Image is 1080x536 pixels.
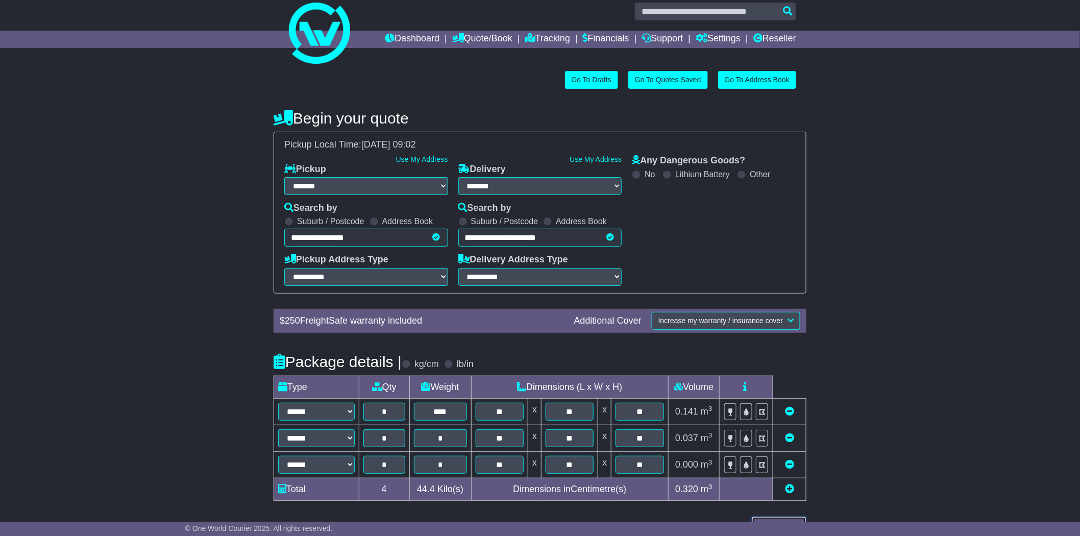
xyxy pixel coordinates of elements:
[274,110,806,127] h4: Begin your quote
[458,254,568,265] label: Delivery Address Type
[414,359,439,370] label: kg/cm
[652,312,800,330] button: Increase my warranty / insurance cover
[785,484,794,494] a: Add new item
[701,459,713,470] span: m
[458,203,511,214] label: Search by
[570,155,622,163] a: Use My Address
[382,216,433,226] label: Address Book
[528,452,542,478] td: x
[359,376,410,398] td: Qty
[658,316,783,325] span: Increase my warranty / insurance cover
[458,164,506,175] label: Delivery
[185,524,333,532] span: © One World Courier 2025. All rights reserved.
[708,405,713,412] sup: 3
[785,459,794,470] a: Remove this item
[279,139,801,151] div: Pickup Local Time:
[297,216,364,226] label: Suburb / Postcode
[701,433,713,443] span: m
[632,155,745,166] label: Any Dangerous Goods?
[417,484,435,494] span: 44.4
[284,203,337,214] label: Search by
[750,169,770,179] label: Other
[409,478,471,501] td: Kilo(s)
[396,155,448,163] a: Use My Address
[675,459,698,470] span: 0.000
[675,406,698,417] span: 0.141
[668,376,719,398] td: Volume
[785,433,794,443] a: Remove this item
[452,31,512,48] a: Quote/Book
[583,31,629,48] a: Financials
[701,484,713,494] span: m
[569,315,647,327] div: Additional Cover
[708,458,713,466] sup: 3
[696,31,741,48] a: Settings
[675,484,698,494] span: 0.320
[471,376,668,398] td: Dimensions (L x W x H)
[598,452,611,478] td: x
[274,376,359,398] td: Type
[753,31,796,48] a: Reseller
[274,353,402,370] h4: Package details |
[528,425,542,452] td: x
[598,425,611,452] td: x
[718,71,796,89] a: Go To Address Book
[284,164,326,175] label: Pickup
[457,359,474,370] label: lb/in
[471,216,538,226] label: Suburb / Postcode
[628,71,708,89] a: Go To Quotes Saved
[565,71,618,89] a: Go To Drafts
[275,315,569,327] div: $ FreightSafe warranty included
[598,398,611,425] td: x
[645,169,655,179] label: No
[409,376,471,398] td: Weight
[556,216,607,226] label: Address Book
[528,398,542,425] td: x
[675,169,730,179] label: Lithium Battery
[675,433,698,443] span: 0.037
[274,478,359,501] td: Total
[385,31,439,48] a: Dashboard
[471,478,668,501] td: Dimensions in Centimetre(s)
[359,478,410,501] td: 4
[708,483,713,491] sup: 3
[752,517,806,534] button: Get Quotes
[525,31,570,48] a: Tracking
[361,139,416,150] span: [DATE] 09:02
[642,31,683,48] a: Support
[701,406,713,417] span: m
[285,315,300,326] span: 250
[284,254,388,265] label: Pickup Address Type
[708,431,713,439] sup: 3
[785,406,794,417] a: Remove this item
